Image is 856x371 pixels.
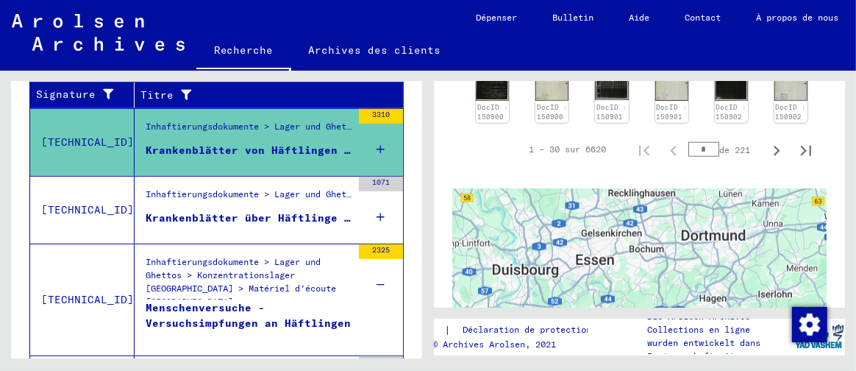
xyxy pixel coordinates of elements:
[377,357,385,367] font: 20
[791,135,821,164] button: Dernière page
[372,245,390,255] font: 2325
[36,83,138,107] div: Signature
[629,135,659,164] button: Première page
[529,144,606,155] font: 1 – 30 sur 6620
[146,188,763,199] font: Inhaftierungsdokumente > Lager und Ghettos > Konzentrationslager [GEOGRAPHIC_DATA] > Matériel d'é...
[36,88,96,101] font: Signature
[41,203,134,216] font: [TECHNICAL_ID]
[372,177,390,187] font: 1071
[463,324,654,335] font: Déclaration de protection des données
[776,103,807,121] a: DocID : 150902
[214,43,274,57] font: Recherche
[596,103,627,121] a: DocID : 150901
[146,256,336,307] font: Inhaftierungsdokumente > Lager und Ghettos > Konzentrationslager [GEOGRAPHIC_DATA] > Matériel d'é...
[629,12,650,23] font: Aide
[659,135,688,164] button: Page précédente
[792,307,827,342] img: Modifier
[553,12,594,23] font: Bulletin
[146,211,622,225] font: Krankenblätter über Häftlinge des Konzentrationslagers [GEOGRAPHIC_DATA]
[146,301,351,330] font: Menschenversuche - Versuchsimpfungen an Häftlingen
[146,144,609,157] font: Krankenblätter von Häftlingen du KL Groß-Rosen, verschiedene Zeiträume
[716,103,746,121] a: DocID : 150902
[291,32,459,68] a: Archives des clients
[647,337,760,361] font: wurden entwickelt dans Partnerschaft mit
[309,43,441,57] font: Archives des clients
[445,323,452,336] font: |
[41,135,134,149] font: [TECHNICAL_ID]
[452,322,671,338] a: Déclaration de protection des données
[477,103,508,121] a: DocID : 150900
[12,14,185,51] img: Arolsen_neg.svg
[140,83,389,107] div: Titre
[140,88,174,102] font: Titre
[196,32,291,71] a: Recherche
[762,135,791,164] button: Page suivante
[41,293,134,306] font: [TECHNICAL_ID]
[146,121,763,132] font: Inhaftierungsdokumente > Lager und Ghettos > Konzentrationslager [GEOGRAPHIC_DATA] > Matériel d'é...
[537,103,568,121] a: DocID : 150900
[477,12,518,23] font: Dépenser
[372,110,390,119] font: 3310
[351,339,557,350] font: Droits d'auteur © Archives Arolsen, 2021
[685,12,721,23] font: Contact
[757,12,839,23] font: À propos de nous
[656,103,687,121] a: DocID : 150901
[719,144,750,155] font: de 221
